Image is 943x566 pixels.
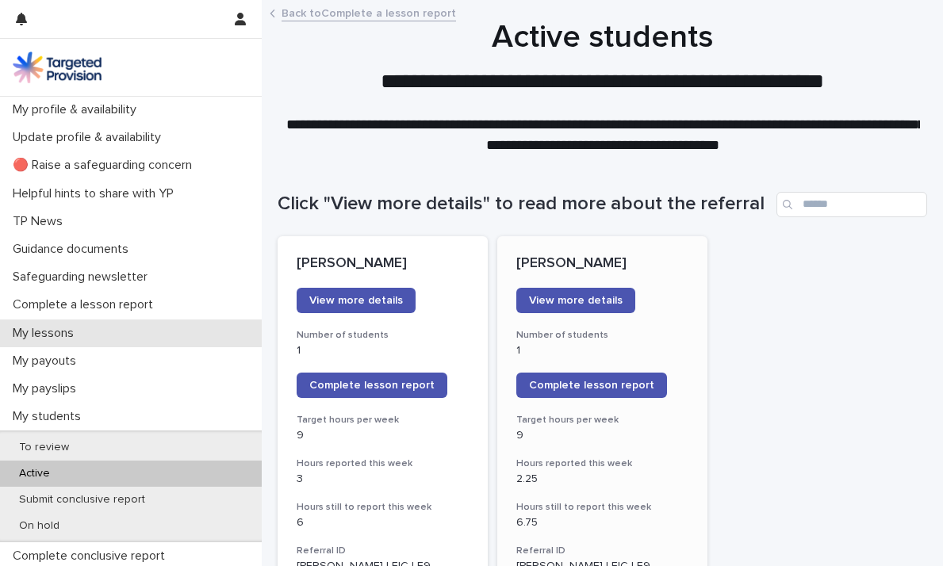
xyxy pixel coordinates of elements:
[297,344,469,358] p: 1
[297,545,469,557] h3: Referral ID
[297,501,469,514] h3: Hours still to report this week
[297,414,469,426] h3: Target hours per week
[13,52,102,83] img: M5nRWzHhSzIhMunXDL62
[309,380,435,391] span: Complete lesson report
[516,373,667,398] a: Complete lesson report
[6,158,205,173] p: 🔴 Raise a safeguarding concern
[297,429,469,442] p: 9
[516,414,688,426] h3: Target hours per week
[6,326,86,341] p: My lessons
[297,373,447,398] a: Complete lesson report
[529,380,654,391] span: Complete lesson report
[516,329,688,342] h3: Number of students
[6,102,149,117] p: My profile & availability
[516,429,688,442] p: 9
[297,472,469,486] p: 3
[297,329,469,342] h3: Number of students
[297,516,469,530] p: 6
[297,288,416,313] a: View more details
[6,549,178,564] p: Complete conclusive report
[6,493,158,507] p: Submit conclusive report
[6,186,186,201] p: Helpful hints to share with YP
[6,467,63,480] p: Active
[516,457,688,470] h3: Hours reported this week
[6,409,94,424] p: My students
[6,270,160,285] p: Safeguarding newsletter
[309,295,403,306] span: View more details
[6,242,141,257] p: Guidance documents
[529,295,623,306] span: View more details
[516,288,635,313] a: View more details
[6,519,72,533] p: On hold
[776,192,927,217] input: Search
[516,545,688,557] h3: Referral ID
[6,441,82,454] p: To review
[516,501,688,514] h3: Hours still to report this week
[278,193,770,216] h1: Click "View more details" to read more about the referral
[516,344,688,358] p: 1
[297,255,469,273] p: [PERSON_NAME]
[516,516,688,530] p: 6.75
[6,354,89,369] p: My payouts
[6,214,75,229] p: TP News
[6,381,89,396] p: My payslips
[6,297,166,312] p: Complete a lesson report
[278,18,927,56] h1: Active students
[297,457,469,470] h3: Hours reported this week
[282,3,456,21] a: Back toComplete a lesson report
[6,130,174,145] p: Update profile & availability
[516,472,688,486] p: 2.25
[516,255,688,273] p: [PERSON_NAME]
